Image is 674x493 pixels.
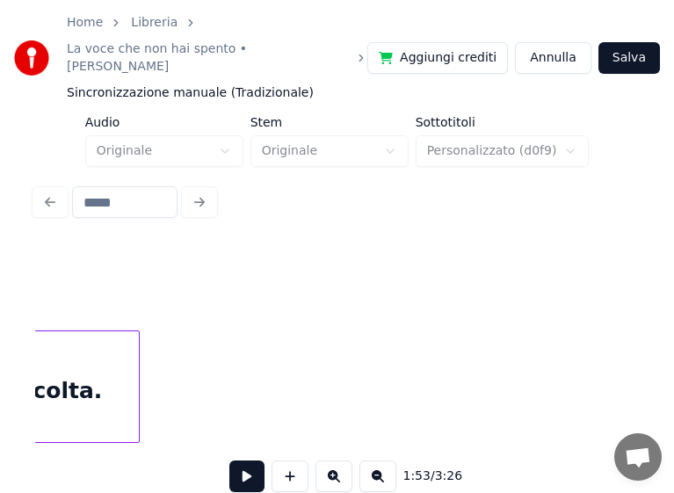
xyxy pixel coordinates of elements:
span: Sincronizzazione manuale (Tradizionale) [67,84,314,102]
a: Libreria [131,14,178,32]
div: / [403,468,446,485]
label: Sottotitoli [416,116,590,128]
a: Home [67,14,103,32]
button: Annulla [515,42,591,74]
img: youka [14,40,49,76]
label: Audio [85,116,243,128]
span: 3:26 [435,468,462,485]
label: Stem [250,116,409,128]
span: 1:53 [403,468,431,485]
button: Aggiungi crediti [367,42,508,74]
a: La voce che non hai spento • [PERSON_NAME] [67,40,348,76]
nav: breadcrumb [67,14,367,102]
button: Salva [598,42,660,74]
div: Aprire la chat [614,433,662,481]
